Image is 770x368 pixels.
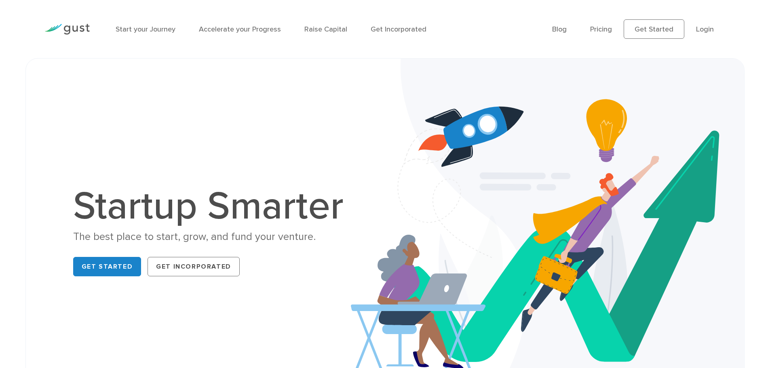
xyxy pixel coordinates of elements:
[552,25,567,34] a: Blog
[73,230,352,244] div: The best place to start, grow, and fund your venture.
[73,257,141,276] a: Get Started
[148,257,240,276] a: Get Incorporated
[116,25,175,34] a: Start your Journey
[44,24,90,35] img: Gust Logo
[696,25,714,34] a: Login
[199,25,281,34] a: Accelerate your Progress
[73,187,352,226] h1: Startup Smarter
[371,25,426,34] a: Get Incorporated
[590,25,612,34] a: Pricing
[304,25,347,34] a: Raise Capital
[624,19,684,39] a: Get Started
